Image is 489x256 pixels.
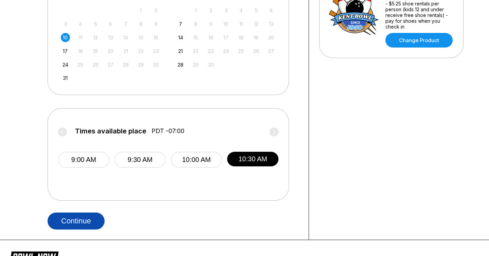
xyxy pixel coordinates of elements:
[267,6,276,15] div: Not available Saturday, September 6th, 2025
[58,152,109,168] button: 9:00 AM
[106,19,115,29] div: Not available Wednesday, August 6th, 2025
[121,19,130,29] div: Not available Thursday, August 7th, 2025
[61,33,70,42] div: Choose Sunday, August 10th, 2025
[76,19,85,29] div: Not available Monday, August 4th, 2025
[91,33,100,42] div: Not available Tuesday, August 12th, 2025
[151,47,161,56] div: Not available Saturday, August 23rd, 2025
[151,60,161,69] div: Not available Saturday, August 30th, 2025
[191,33,200,42] div: Not available Monday, September 15th, 2025
[151,127,184,135] span: PDT -07:00
[221,47,231,56] div: Not available Wednesday, September 24th, 2025
[171,152,222,168] button: 10:00 AM
[106,47,115,56] div: Not available Wednesday, August 20th, 2025
[121,60,130,69] div: Not available Thursday, August 28th, 2025
[252,33,261,42] div: Not available Friday, September 19th, 2025
[61,19,70,29] div: Not available Sunday, August 3rd, 2025
[206,33,215,42] div: Not available Tuesday, September 16th, 2025
[267,47,276,56] div: Not available Saturday, September 27th, 2025
[267,19,276,29] div: Not available Saturday, September 13th, 2025
[151,19,161,29] div: Not available Saturday, August 9th, 2025
[136,60,145,69] div: Not available Friday, August 29th, 2025
[91,47,100,56] div: Not available Tuesday, August 19th, 2025
[121,47,130,56] div: Not available Thursday, August 21st, 2025
[91,60,100,69] div: Not available Tuesday, August 26th, 2025
[114,152,166,168] button: 9:30 AM
[236,47,246,56] div: Not available Thursday, September 25th, 2025
[136,19,145,29] div: Not available Friday, August 8th, 2025
[221,6,231,15] div: Not available Wednesday, September 3rd, 2025
[76,60,85,69] div: Not available Monday, August 25th, 2025
[252,19,261,29] div: Not available Friday, September 12th, 2025
[206,60,215,69] div: Not available Tuesday, September 30th, 2025
[385,33,453,48] a: Change Product
[76,33,85,42] div: Not available Monday, August 11th, 2025
[136,33,145,42] div: Not available Friday, August 15th, 2025
[61,60,70,69] div: Choose Sunday, August 24th, 2025
[236,33,246,42] div: Not available Thursday, September 18th, 2025
[206,19,215,29] div: Not available Tuesday, September 9th, 2025
[91,19,100,29] div: Not available Tuesday, August 5th, 2025
[206,6,215,15] div: Not available Tuesday, September 2nd, 2025
[48,213,105,230] button: Continue
[151,33,161,42] div: Not available Saturday, August 16th, 2025
[136,6,145,15] div: Not available Friday, August 1st, 2025
[191,6,200,15] div: Not available Monday, September 1st, 2025
[267,33,276,42] div: Not available Saturday, September 20th, 2025
[106,33,115,42] div: Not available Wednesday, August 13th, 2025
[61,47,70,56] div: Choose Sunday, August 17th, 2025
[60,5,162,83] div: month 2025-08
[121,33,130,42] div: Not available Thursday, August 14th, 2025
[151,6,161,15] div: Not available Saturday, August 2nd, 2025
[61,73,70,83] div: Choose Sunday, August 31st, 2025
[75,127,146,135] span: Times available place
[176,33,185,42] div: Choose Sunday, September 14th, 2025
[236,6,246,15] div: Not available Thursday, September 4th, 2025
[191,60,200,69] div: Not available Monday, September 29th, 2025
[176,19,185,29] div: Choose Sunday, September 7th, 2025
[252,47,261,56] div: Not available Friday, September 26th, 2025
[206,47,215,56] div: Not available Tuesday, September 23rd, 2025
[236,19,246,29] div: Not available Thursday, September 11th, 2025
[176,47,185,56] div: Choose Sunday, September 21st, 2025
[227,152,278,166] button: 10:30 AM
[252,6,261,15] div: Not available Friday, September 5th, 2025
[176,60,185,69] div: Choose Sunday, September 28th, 2025
[76,47,85,56] div: Not available Monday, August 18th, 2025
[175,5,277,69] div: month 2025-09
[191,47,200,56] div: Not available Monday, September 22nd, 2025
[136,47,145,56] div: Not available Friday, August 22nd, 2025
[106,60,115,69] div: Not available Wednesday, August 27th, 2025
[221,33,231,42] div: Not available Wednesday, September 17th, 2025
[221,19,231,29] div: Not available Wednesday, September 10th, 2025
[191,19,200,29] div: Not available Monday, September 8th, 2025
